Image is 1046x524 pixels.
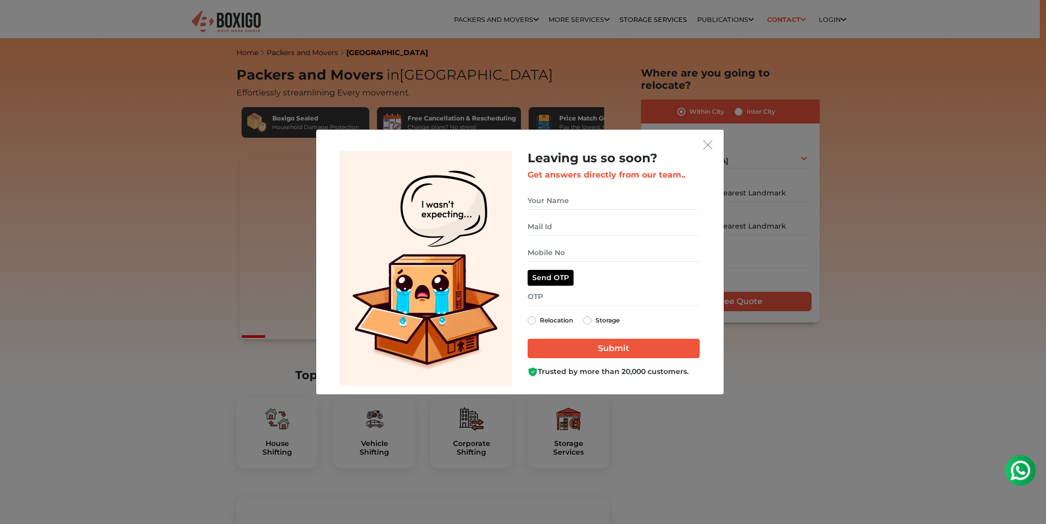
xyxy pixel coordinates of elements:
[528,366,700,377] div: Trusted by more than 20,000 customers.
[528,218,700,236] input: Mail Id
[528,270,574,286] button: Send OTP
[528,244,700,262] input: Mobile No
[703,140,712,149] img: exit
[10,10,31,31] img: whatsapp-icon.svg
[528,367,538,377] img: Boxigo Customer Shield
[528,192,700,210] input: Your Name
[528,151,700,166] h2: Leaving us so soon?
[596,314,620,327] label: Storage
[528,339,700,358] input: Submit
[528,170,700,180] h3: Get answers directly from our team..
[340,151,512,386] img: Lead Welcome Image
[528,288,700,306] input: OTP
[540,314,573,327] label: Relocation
